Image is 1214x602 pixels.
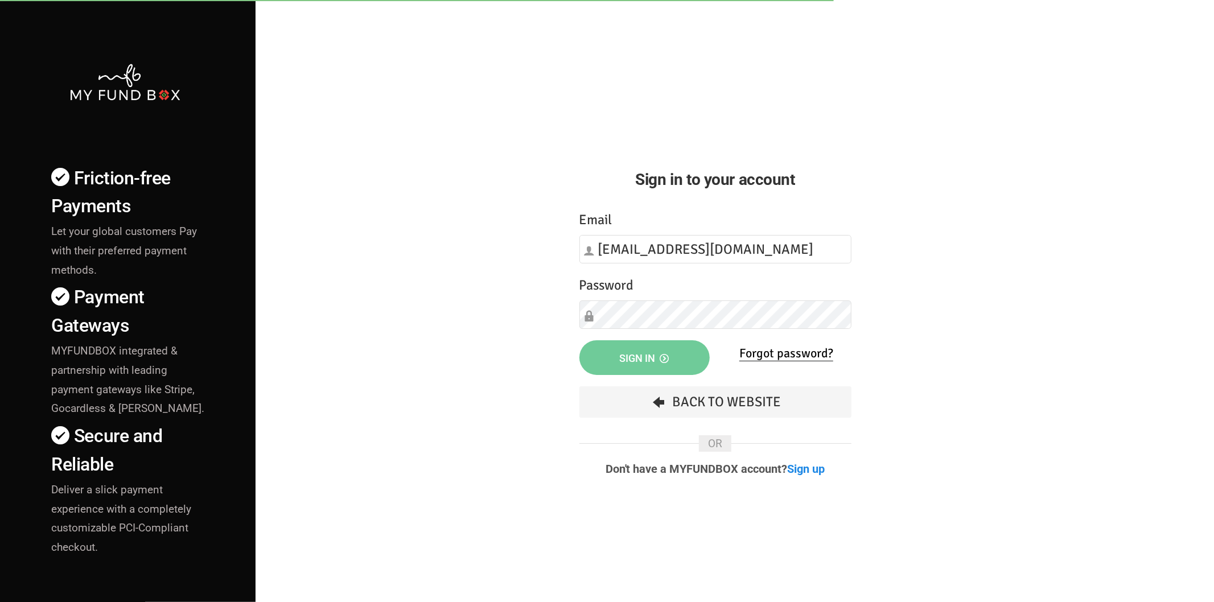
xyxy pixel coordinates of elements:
img: mfbwhite.png [69,63,182,102]
a: Forgot password? [739,345,833,361]
p: Don't have a MYFUNDBOX account? [579,463,851,475]
span: Deliver a slick payment experience with a completely customizable PCI-Compliant checkout. [51,483,191,554]
h2: Sign in to your account [579,167,851,192]
label: Password [579,275,634,296]
h4: Payment Gateways [51,283,210,339]
a: Sign up [788,462,825,476]
h4: Secure and Reliable [51,422,210,478]
button: Sign in [579,340,710,375]
span: OR [699,435,731,452]
span: Let your global customers Pay with their preferred payment methods. [51,225,197,277]
label: Email [579,209,612,230]
a: Back To Website [579,386,851,418]
h4: Friction-free Payments [51,164,210,220]
span: MYFUNDBOX integrated & partnership with leading payment gateways like Stripe, Gocardless & [PERSO... [51,344,204,415]
span: Sign in [620,352,669,364]
input: Email [579,235,851,263]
